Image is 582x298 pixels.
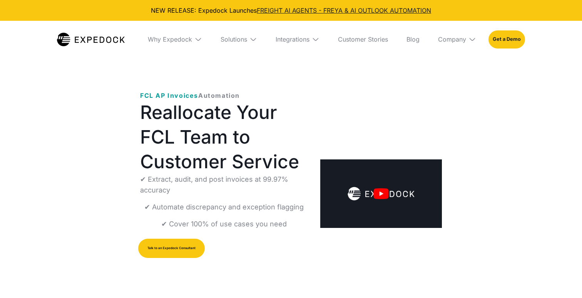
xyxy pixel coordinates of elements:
[276,35,309,43] div: Integrations
[257,7,431,14] a: FREIGHT AI AGENTS - FREYA & AI OUTLOOK AUTOMATION
[140,92,198,99] span: FCL AP Invoices
[161,219,287,229] p: ✔ Cover 100% of use cases you need
[269,21,326,58] div: Integrations
[488,30,525,48] a: Get a Demo
[140,100,308,174] h1: Reallocate Your FCL Team to Customer Service
[148,35,192,43] div: Why Expedock
[140,174,308,196] p: ✔ Extract, audit, and post invoices at 99.97% accuracy
[142,21,208,58] div: Why Expedock
[138,239,205,258] a: Talk to an Expedock Consultant
[400,21,426,58] a: Blog
[144,202,304,213] p: ✔ Automate discrepancy and exception flagging
[544,261,582,298] iframe: Chat Widget
[438,35,466,43] div: Company
[214,21,263,58] div: Solutions
[332,21,394,58] a: Customer Stories
[221,35,247,43] div: Solutions
[320,159,442,228] a: open lightbox
[432,21,482,58] div: Company
[140,91,240,100] p: ‍ Automation
[6,6,576,15] div: NEW RELEASE: Expedock Launches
